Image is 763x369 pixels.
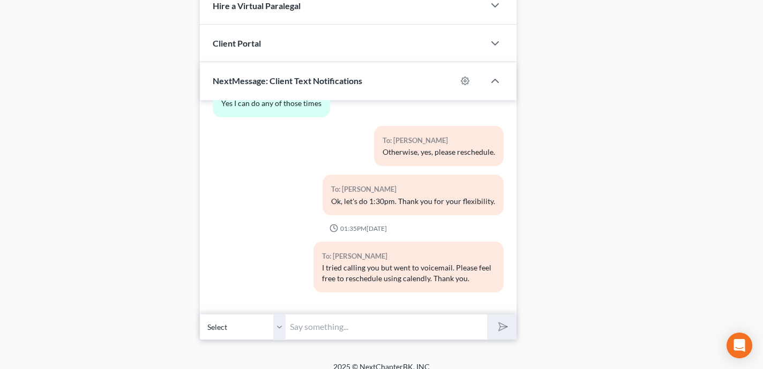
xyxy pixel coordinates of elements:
div: Yes I can do any of those times [221,98,321,109]
div: 01:35PM[DATE] [213,224,504,233]
span: Hire a Virtual Paralegal [213,1,301,11]
div: To: [PERSON_NAME] [322,250,495,262]
div: Otherwise, yes, please reschedule. [383,147,495,157]
div: Open Intercom Messenger [727,333,752,358]
div: To: [PERSON_NAME] [383,134,495,147]
div: I tried calling you but went to voicemail. Please feel free to reschedule using calendly. Thank you. [322,262,495,284]
div: Ok, let's do 1:30pm. Thank you for your flexibility. [331,196,495,207]
span: NextMessage: Client Text Notifications [213,76,362,86]
span: Client Portal [213,38,261,48]
input: Say something... [286,314,487,340]
div: To: [PERSON_NAME] [331,183,495,195]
